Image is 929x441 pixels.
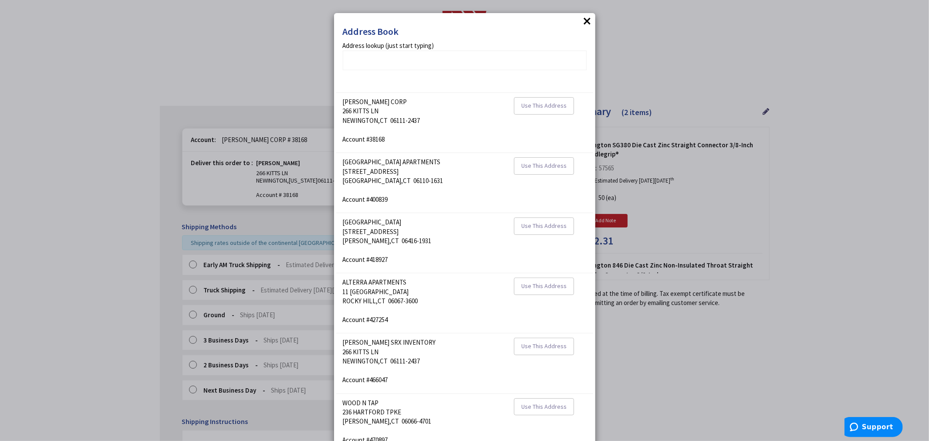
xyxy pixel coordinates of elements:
[402,237,432,245] span: 06416-1931
[343,195,370,204] span: Account #
[521,222,567,230] span: Use This Address
[392,417,399,425] span: CT
[521,162,567,170] span: Use This Address
[391,116,420,125] span: 06111-2437
[343,135,370,143] span: Account #
[514,217,574,235] button: Use This Address
[388,297,418,305] span: 06067-3600
[343,408,402,416] span: 236 HARTFORD TPKE
[391,357,420,365] span: 06111-2437
[343,227,399,236] span: [STREET_ADDRESS]
[380,116,388,125] span: CT
[370,255,388,264] span: 418927
[343,116,378,125] span: NEWINGTON
[521,102,567,109] span: Use This Address
[343,255,370,264] span: Account #
[343,237,390,245] span: [PERSON_NAME]
[370,195,388,204] span: 400839
[343,107,379,115] span: 266 KITTS LN
[403,176,411,185] span: CT
[336,278,507,324] div: ,
[521,282,567,290] span: Use This Address
[343,338,436,346] span: [PERSON_NAME] SRX INVENTORY
[336,217,507,264] div: ,
[336,338,507,384] div: ,
[414,176,443,185] span: 06110-1631
[343,218,402,226] span: [GEOGRAPHIC_DATA]
[378,297,386,305] span: CT
[343,297,376,305] span: ROCKY HILL
[343,26,587,37] h4: Address Book
[343,41,587,50] span: Address lookup (just start typing)
[343,278,407,286] span: ALTERRA APARTMENTS
[336,157,507,204] div: ,
[343,176,402,185] span: [GEOGRAPHIC_DATA]
[336,97,507,144] div: ,
[402,417,432,425] span: 06066-4701
[343,288,409,296] span: 11 [GEOGRAPHIC_DATA]
[343,348,379,356] span: 266 KITTS LN
[343,417,390,425] span: [PERSON_NAME]
[343,98,407,106] span: [PERSON_NAME] CORP
[514,398,574,416] button: Use This Address
[343,167,399,176] span: [STREET_ADDRESS]
[343,399,379,407] span: WOOD N TAP
[514,278,574,295] button: Use This Address
[343,158,441,166] span: [GEOGRAPHIC_DATA] APARTMENTS
[521,342,567,350] span: Use This Address
[521,403,567,410] span: Use This Address
[392,237,399,245] span: CT
[370,315,388,324] span: 427254
[343,357,378,365] span: NEWINGTON
[343,376,370,384] span: Account #
[370,135,385,143] span: 38168
[380,357,388,365] span: CT
[514,97,574,115] button: Use This Address
[581,14,594,27] button: ×
[343,315,370,324] span: Account #
[514,338,574,355] button: Use This Address
[514,157,574,175] button: Use This Address
[370,376,388,384] span: 466047
[845,417,903,439] iframe: Opens a widget where you can find more information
